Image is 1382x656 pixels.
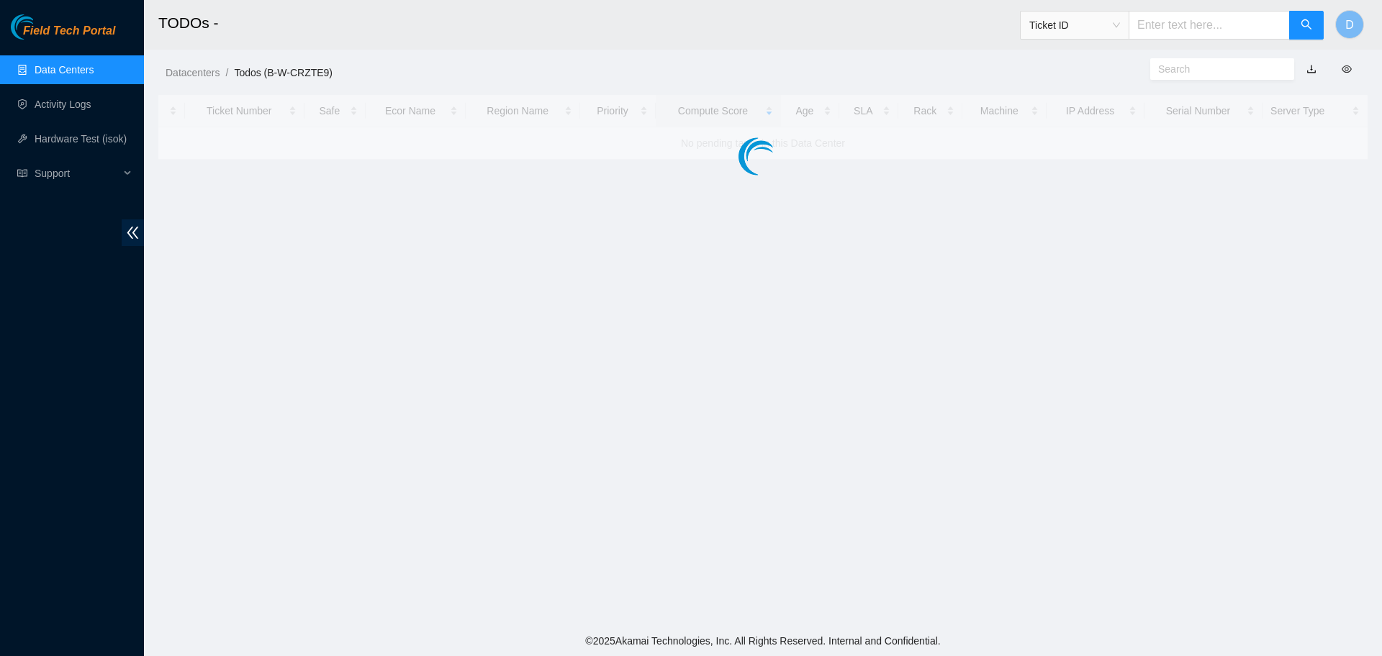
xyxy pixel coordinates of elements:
[35,159,119,188] span: Support
[35,64,94,76] a: Data Centers
[1029,14,1120,36] span: Ticket ID
[1129,11,1290,40] input: Enter text here...
[11,26,115,45] a: Akamai TechnologiesField Tech Portal
[225,67,228,78] span: /
[144,626,1382,656] footer: © 2025 Akamai Technologies, Inc. All Rights Reserved. Internal and Confidential.
[1289,11,1324,40] button: search
[1301,19,1312,32] span: search
[23,24,115,38] span: Field Tech Portal
[234,67,333,78] a: Todos (B-W-CRZTE9)
[122,219,144,246] span: double-left
[1335,10,1364,39] button: D
[35,133,127,145] a: Hardware Test (isok)
[1345,16,1354,34] span: D
[166,67,220,78] a: Datacenters
[17,168,27,178] span: read
[1296,58,1327,81] button: download
[1342,64,1352,74] span: eye
[1158,61,1275,77] input: Search
[11,14,73,40] img: Akamai Technologies
[35,99,91,110] a: Activity Logs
